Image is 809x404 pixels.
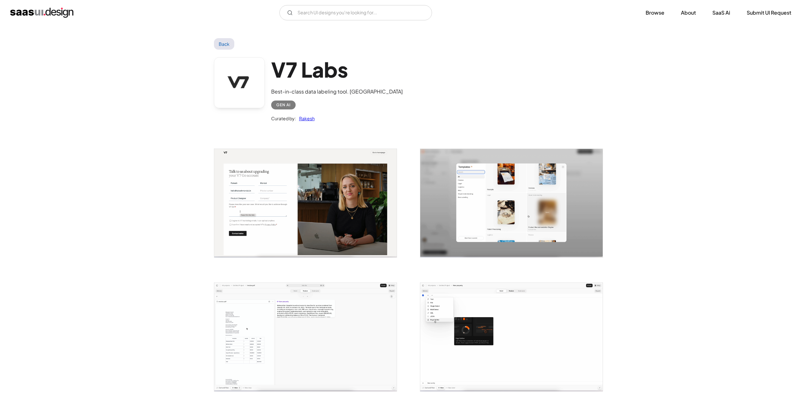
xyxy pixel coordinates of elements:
a: home [10,8,73,18]
img: 674fe7ee2c52970f63baff58_V7-Templates.png [420,149,603,257]
a: open lightbox [214,283,397,391]
a: About [673,6,703,20]
a: Submit UI Request [739,6,799,20]
a: SaaS Ai [705,6,738,20]
a: open lightbox [214,149,397,257]
h1: V7 Labs [271,57,403,82]
a: Back [214,38,235,50]
img: 674fe7ee897863abe3025b8e_V7-pdf%20preview%202.png [214,283,397,391]
img: 674fe7eebfccbb95edab8bb0_V7-contact%20Sales.png [214,149,397,257]
a: open lightbox [420,283,603,391]
a: Rakesh [296,115,315,122]
a: open lightbox [420,149,603,257]
div: Gen AI [276,101,291,109]
input: Search UI designs you're looking for... [279,5,432,20]
img: 674fe7ee418f54ebd24c4afd_V7-Col%20Hover%20Menu%202.png [420,283,603,391]
a: Browse [638,6,672,20]
form: Email Form [279,5,432,20]
div: Best-in-class data labeling tool. [GEOGRAPHIC_DATA] [271,88,403,95]
div: Curated by: [271,115,296,122]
